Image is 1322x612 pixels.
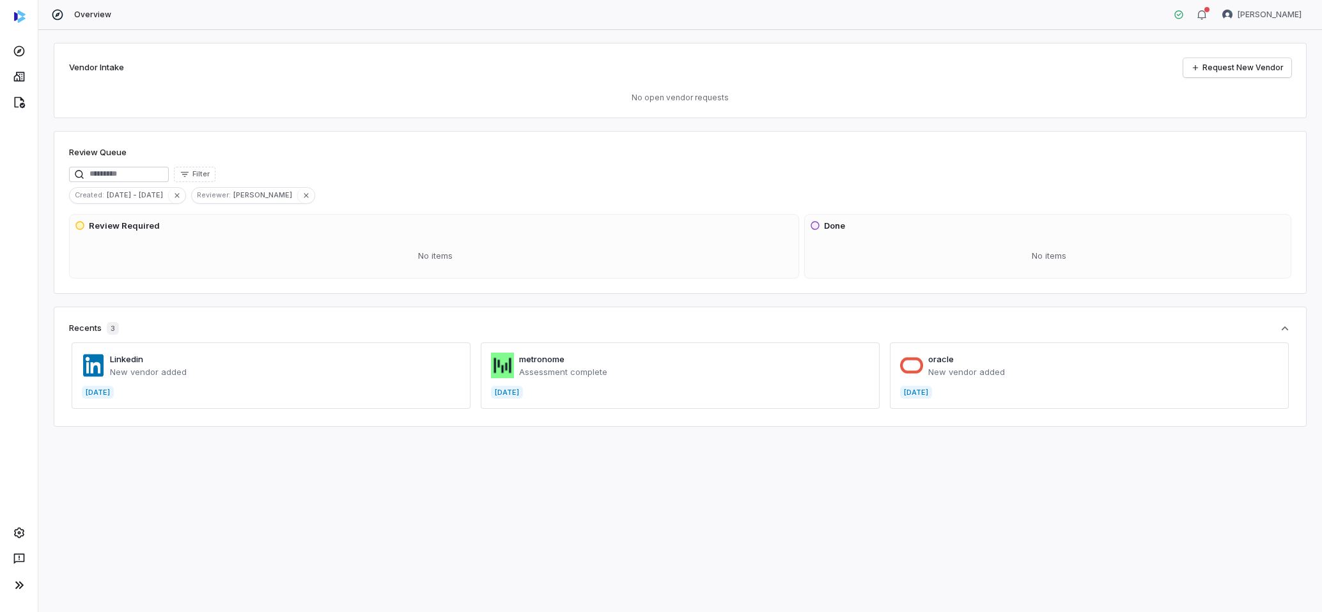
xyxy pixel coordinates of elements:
[824,220,845,233] h3: Done
[70,189,107,201] span: Created :
[75,240,796,273] div: No items
[69,322,1291,335] button: Recents3
[69,322,119,335] div: Recents
[89,220,160,233] h3: Review Required
[810,240,1288,273] div: No items
[519,354,564,364] a: metronome
[107,322,119,335] span: 3
[107,189,168,201] span: [DATE] - [DATE]
[110,354,143,364] a: Linkedin
[1238,10,1302,20] span: [PERSON_NAME]
[233,189,297,201] span: [PERSON_NAME]
[1183,58,1291,77] a: Request New Vendor
[69,61,124,74] h2: Vendor Intake
[69,146,127,159] h1: Review Queue
[174,167,215,182] button: Filter
[1222,10,1233,20] img: Rachelle Guli avatar
[69,93,1291,103] p: No open vendor requests
[74,10,111,20] span: Overview
[192,169,210,179] span: Filter
[192,189,233,201] span: Reviewer :
[1215,5,1309,24] button: Rachelle Guli avatar[PERSON_NAME]
[928,354,954,364] a: oracle
[14,10,26,23] img: svg%3e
